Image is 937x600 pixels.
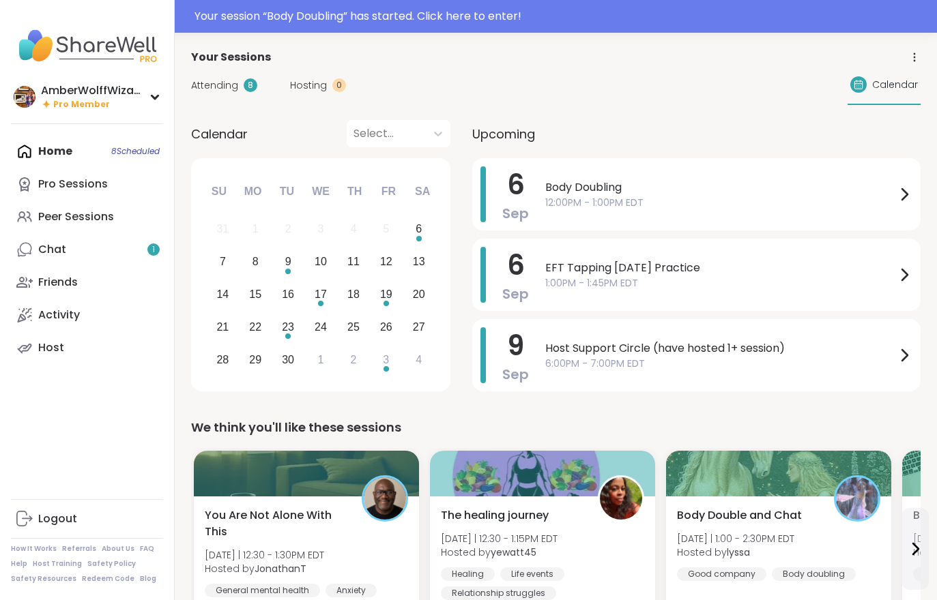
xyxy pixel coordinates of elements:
[290,78,327,93] span: Hosting
[274,280,303,310] div: Choose Tuesday, September 16th, 2025
[285,252,291,271] div: 9
[306,177,336,207] div: We
[677,532,794,545] span: [DATE] | 1:00 - 2:30PM EDT
[38,177,108,192] div: Pro Sessions
[404,215,433,244] div: Choose Saturday, September 6th, 2025
[340,177,370,207] div: Th
[380,318,392,336] div: 26
[364,477,406,520] img: JonathanT
[205,562,324,575] span: Hosted by
[11,168,163,200] a: Pro Sessions
[11,22,163,70] img: ShareWell Nav Logo
[306,247,336,277] div: Choose Wednesday, September 10th, 2025
[255,562,306,575] b: JonathanT
[140,574,156,584] a: Blog
[383,350,389,369] div: 3
[441,545,558,559] span: Hosted by
[545,179,896,196] span: Body Doubling
[441,567,495,581] div: Healing
[306,312,336,342] div: Choose Wednesday, September 24th, 2025
[216,318,229,336] div: 21
[502,204,529,223] span: Sep
[191,49,271,65] span: Your Sessions
[38,340,64,355] div: Host
[315,252,327,271] div: 10
[772,567,856,581] div: Body doubling
[306,280,336,310] div: Choose Wednesday, September 17th, 2025
[500,567,564,581] div: Life events
[502,365,529,384] span: Sep
[102,544,134,554] a: About Us
[347,252,360,271] div: 11
[11,574,76,584] a: Safety Resources
[241,345,270,374] div: Choose Monday, September 29th, 2025
[282,318,294,336] div: 23
[677,567,766,581] div: Good company
[253,220,259,238] div: 1
[140,544,154,554] a: FAQ
[208,280,237,310] div: Choose Sunday, September 14th, 2025
[371,345,401,374] div: Choose Friday, October 3rd, 2025
[872,78,918,92] span: Calendar
[152,244,155,256] span: 1
[208,312,237,342] div: Choose Sunday, September 21st, 2025
[11,200,163,233] a: Peer Sessions
[241,312,270,342] div: Choose Monday, September 22nd, 2025
[507,166,525,204] span: 6
[339,215,369,244] div: Not available Thursday, September 4th, 2025
[205,548,324,562] span: [DATE] | 12:30 - 1:30PM EDT
[545,340,896,357] span: Host Support Circle (have hosted 1+ session)
[441,586,556,600] div: Relationship struggles
[82,574,134,584] a: Redeem Code
[216,285,229,303] div: 14
[600,477,642,520] img: yewatt45
[441,532,558,545] span: [DATE] | 12:30 - 1:15PM EDT
[244,78,257,92] div: 8
[404,247,433,277] div: Choose Saturday, September 13th, 2025
[677,507,802,524] span: Body Double and Chat
[249,285,261,303] div: 15
[371,312,401,342] div: Choose Friday, September 26th, 2025
[11,266,163,299] a: Friends
[407,177,437,207] div: Sa
[545,276,896,290] span: 1:00PM - 1:45PM EDT
[413,252,425,271] div: 13
[339,312,369,342] div: Choose Thursday, September 25th, 2025
[350,350,356,369] div: 2
[315,318,327,336] div: 24
[11,502,163,535] a: Logout
[216,220,229,238] div: 31
[241,247,270,277] div: Choose Monday, September 8th, 2025
[404,312,433,342] div: Choose Saturday, September 27th, 2025
[285,220,291,238] div: 2
[545,357,896,371] span: 6:00PM - 7:00PM EDT
[347,285,360,303] div: 18
[53,99,110,110] span: Pro Member
[350,220,356,238] div: 4
[11,331,163,364] a: Host
[191,418,921,437] div: We think you'll like these sessions
[241,280,270,310] div: Choose Monday, September 15th, 2025
[206,213,435,376] div: month 2025-09
[272,177,302,207] div: Tu
[208,215,237,244] div: Not available Sunday, August 31st, 2025
[38,307,80,322] div: Activity
[11,544,57,554] a: How It Works
[38,242,66,257] div: Chat
[241,215,270,244] div: Not available Monday, September 1st, 2025
[404,345,433,374] div: Choose Saturday, October 4th, 2025
[62,544,96,554] a: Referrals
[315,285,327,303] div: 17
[373,177,403,207] div: Fr
[208,247,237,277] div: Choose Sunday, September 7th, 2025
[371,247,401,277] div: Choose Friday, September 12th, 2025
[274,312,303,342] div: Choose Tuesday, September 23rd, 2025
[416,350,422,369] div: 4
[237,177,268,207] div: Mo
[371,280,401,310] div: Choose Friday, September 19th, 2025
[220,252,226,271] div: 7
[274,215,303,244] div: Not available Tuesday, September 2nd, 2025
[216,350,229,369] div: 28
[380,252,392,271] div: 12
[413,285,425,303] div: 20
